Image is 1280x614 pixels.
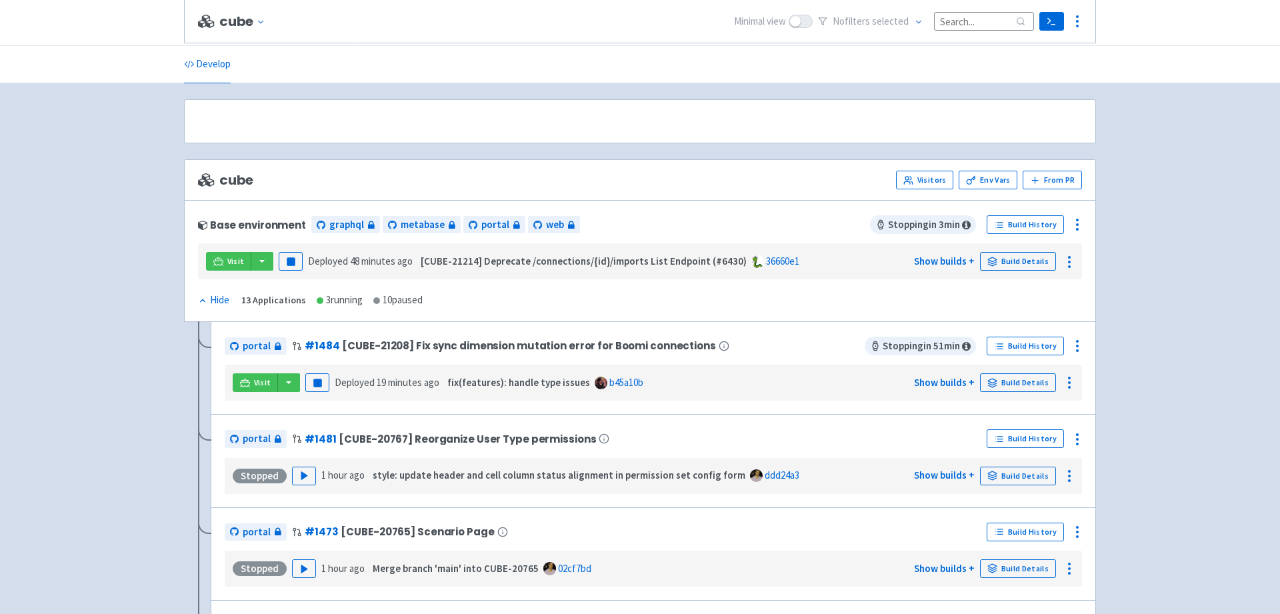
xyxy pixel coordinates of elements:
a: #1473 [305,525,338,539]
span: portal [243,339,271,354]
input: Search... [934,12,1034,30]
time: 1 hour ago [321,562,365,575]
span: Minimal view [734,14,786,29]
span: No filter s [833,14,909,29]
span: Visit [227,256,245,267]
a: Build History [987,429,1064,448]
strong: fix(features): handle type issues [447,376,590,389]
div: Hide [198,293,229,308]
span: Visit [254,377,271,388]
a: Develop [184,46,231,83]
strong: Merge branch 'main' into CUBE-20765 [373,562,539,575]
a: Build Details [980,559,1056,578]
a: metabase [383,216,461,234]
span: web [546,217,564,233]
a: b45a10b [609,376,643,389]
div: 10 paused [373,293,423,308]
span: selected [872,15,909,27]
strong: [CUBE-21214] Deprecate /connections/{id}/imports List Endpoint (#6430) [421,255,747,267]
span: [CUBE-21208] Fix sync dimension mutation error for Boomi connections [342,340,715,351]
a: 02cf7bd [558,562,591,575]
time: 19 minutes ago [377,376,439,389]
a: Build Details [980,373,1056,392]
span: portal [243,431,271,447]
button: cube [219,14,271,29]
strong: style: update header and cell column status alignment in permission set config form [373,469,745,481]
a: portal [225,430,287,448]
a: Show builds + [914,376,975,389]
button: Pause [279,252,303,271]
a: Visit [206,252,251,271]
a: Visit [233,373,278,392]
span: [CUBE-20767] Reorganize User Type permissions [339,433,596,445]
span: [CUBE-20765] Scenario Page [341,526,494,537]
button: Play [292,467,316,485]
a: Build History [987,523,1064,541]
a: portal [225,523,287,541]
span: Deployed [335,376,439,389]
span: Stopping in 3 min [870,215,976,234]
a: Terminal [1039,12,1064,31]
a: Build History [987,337,1064,355]
a: portal [225,337,287,355]
span: portal [481,217,509,233]
time: 1 hour ago [321,469,365,481]
div: Stopped [233,469,287,483]
a: #1484 [305,339,339,353]
a: portal [463,216,525,234]
button: Pause [305,373,329,392]
span: Deployed [308,255,413,267]
div: Stopped [233,561,287,576]
a: Show builds + [914,255,975,267]
a: Visitors [896,171,953,189]
div: 3 running [317,293,363,308]
a: Build History [987,215,1064,234]
time: 48 minutes ago [350,255,413,267]
a: web [528,216,580,234]
a: Env Vars [959,171,1017,189]
a: 36660e1 [766,255,799,267]
button: Play [292,559,316,578]
button: From PR [1023,171,1082,189]
a: Show builds + [914,562,975,575]
span: Stopping in 51 min [865,337,976,355]
div: 13 Applications [241,293,306,308]
span: metabase [401,217,445,233]
span: cube [198,173,253,188]
span: portal [243,525,271,540]
a: graphql [311,216,380,234]
span: graphql [329,217,364,233]
button: Hide [198,293,231,308]
a: Build Details [980,252,1056,271]
a: Build Details [980,467,1056,485]
a: Show builds + [914,469,975,481]
a: ddd24a3 [765,469,799,481]
div: Base environment [198,219,306,231]
a: #1481 [305,432,336,446]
